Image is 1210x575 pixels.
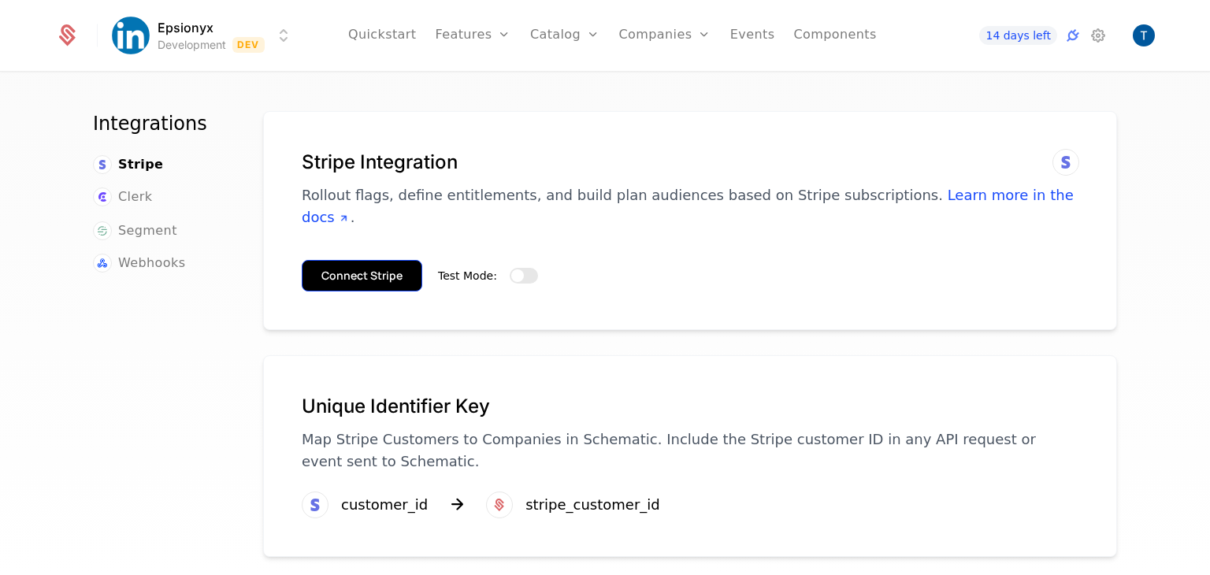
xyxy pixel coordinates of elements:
a: Webhooks [93,254,185,273]
a: Clerk [93,187,152,206]
div: Development [158,37,226,53]
span: Test Mode: [438,269,497,282]
a: Settings [1089,26,1108,45]
button: Open user button [1133,24,1155,46]
p: Map Stripe Customers to Companies in Schematic. Include the Stripe customer ID in any API request... [302,428,1078,473]
h1: Unique Identifier Key [302,394,1078,419]
h1: Integrations [93,111,225,136]
nav: Main [93,111,225,273]
span: Clerk [118,187,152,206]
span: Segment [118,221,177,240]
a: Integrations [1063,26,1082,45]
button: Connect Stripe [302,260,422,291]
div: customer_id [341,494,428,516]
span: Webhooks [118,254,185,273]
a: Stripe [93,155,163,174]
a: Segment [93,221,177,240]
span: Stripe [118,155,163,174]
h1: Stripe Integration [302,150,1078,175]
p: Rollout flags, define entitlements, and build plan audiences based on Stripe subscriptions. . [302,184,1078,228]
img: Epsionyx [112,17,150,54]
span: Epsionyx [158,18,213,37]
img: Tshegofatso Keller [1133,24,1155,46]
div: stripe_customer_id [525,494,660,516]
button: Select environment [117,18,293,53]
a: 14 days left [979,26,1056,45]
span: Dev [232,37,265,53]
